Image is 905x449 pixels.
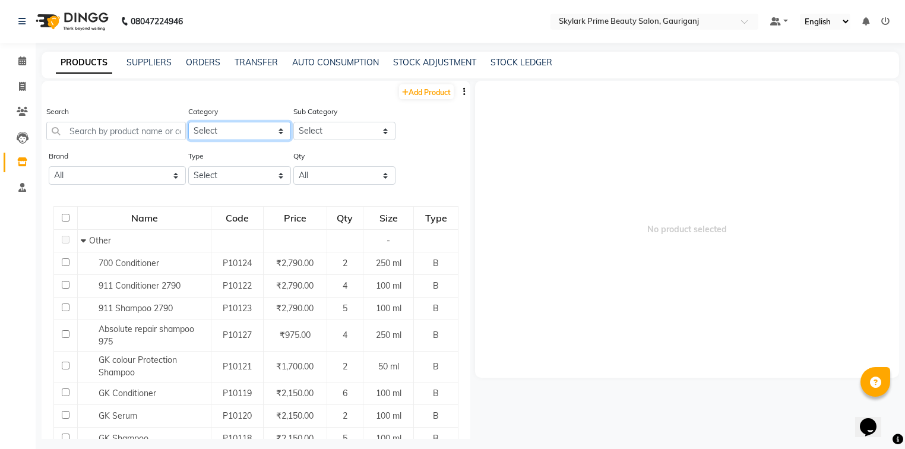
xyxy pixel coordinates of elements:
[99,303,173,314] span: 911 Shampoo 2790
[99,433,148,444] span: GK Shampoo
[433,303,439,314] span: B
[276,258,314,268] span: ₹2,790.00
[293,151,305,162] label: Qty
[30,5,112,38] img: logo
[46,106,69,117] label: Search
[343,410,347,421] span: 2
[223,410,252,421] span: P10120
[264,207,326,229] div: Price
[99,388,156,399] span: GK Conditioner
[414,207,457,229] div: Type
[56,52,112,74] a: PRODUCTS
[276,303,314,314] span: ₹2,790.00
[131,5,183,38] b: 08047224946
[99,258,159,268] span: 700 Conditioner
[223,330,252,340] span: P10127
[126,57,172,68] a: SUPPLIERS
[343,303,347,314] span: 5
[433,258,439,268] span: B
[855,401,893,437] iframe: chat widget
[433,361,439,372] span: B
[49,151,68,162] label: Brand
[223,361,252,372] span: P10121
[387,235,390,246] span: -
[433,388,439,399] span: B
[393,57,476,68] a: STOCK ADJUSTMENT
[475,81,899,378] span: No product selected
[293,106,337,117] label: Sub Category
[223,258,252,268] span: P10124
[364,207,413,229] div: Size
[376,410,401,421] span: 100 ml
[89,235,111,246] span: Other
[376,330,401,340] span: 250 ml
[276,388,314,399] span: ₹2,150.00
[223,433,252,444] span: P10118
[376,280,401,291] span: 100 ml
[186,57,220,68] a: ORDERS
[280,330,311,340] span: ₹975.00
[433,280,439,291] span: B
[78,207,210,229] div: Name
[343,433,347,444] span: 5
[433,433,439,444] span: B
[99,355,177,378] span: GK colour Protection Shampoo
[276,280,314,291] span: ₹2,790.00
[378,361,399,372] span: 50 ml
[343,361,347,372] span: 2
[188,151,204,162] label: Type
[343,388,347,399] span: 6
[328,207,362,229] div: Qty
[343,258,347,268] span: 2
[276,410,314,421] span: ₹2,150.00
[376,303,401,314] span: 100 ml
[99,410,137,421] span: GK Serum
[46,122,186,140] input: Search by product name or code
[223,280,252,291] span: P10122
[292,57,379,68] a: AUTO CONSUMPTION
[99,324,194,347] span: Absolute repair shampoo 975
[223,303,252,314] span: P10123
[399,84,454,99] a: Add Product
[99,280,181,291] span: 911 Conditioner 2790
[343,330,347,340] span: 4
[212,207,262,229] div: Code
[235,57,278,68] a: TRANSFER
[433,330,439,340] span: B
[188,106,218,117] label: Category
[376,433,401,444] span: 100 ml
[376,388,401,399] span: 100 ml
[491,57,552,68] a: STOCK LEDGER
[343,280,347,291] span: 4
[433,410,439,421] span: B
[276,433,314,444] span: ₹2,150.00
[376,258,401,268] span: 250 ml
[81,235,89,246] span: Collapse Row
[276,361,314,372] span: ₹1,700.00
[223,388,252,399] span: P10119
